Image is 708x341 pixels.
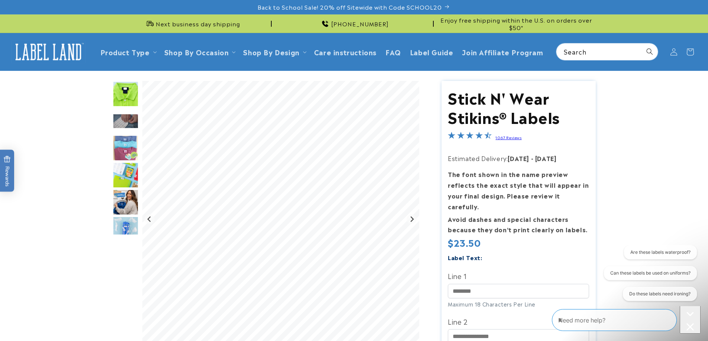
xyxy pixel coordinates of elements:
span: Rewards [4,155,11,186]
div: Go to slide 4 [113,135,139,161]
span: Shop By Occasion [164,47,229,56]
div: Go to slide 3 [113,108,139,134]
a: Product Type [100,47,150,57]
strong: Avoid dashes and special characters because they don’t print clearly on labels. [448,214,588,234]
div: Go to slide 6 [113,189,139,215]
span: 4.7-star overall rating [448,132,492,141]
strong: [DATE] [535,154,557,163]
iframe: Gorgias Floating Chat [552,306,701,334]
button: Search [641,43,658,60]
a: Shop By Design [243,47,299,57]
span: Back to School Sale! 20% off Sitewide with Code SCHOOL20 [258,3,442,11]
div: Announcement [437,14,596,33]
img: Stick N' Wear® Labels - Label Land [113,162,139,188]
span: Label Guide [410,47,453,56]
img: Stick N' Wear® Labels - Label Land [113,189,139,215]
p: Estimated Delivery: [448,153,589,164]
a: Care instructions [310,43,381,60]
div: Announcement [113,14,272,33]
a: Join Affiliate Program [458,43,547,60]
img: Stick N' Wear® Labels - Label Land [113,216,139,242]
span: Care instructions [314,47,376,56]
button: Next slide [407,214,417,224]
div: Maximum 18 Characters Per Line [448,300,589,308]
span: FAQ [385,47,401,56]
img: Stick N' Wear® Labels - Label Land [113,81,139,107]
a: Label Land [9,37,88,66]
span: [PHONE_NUMBER] [331,20,389,27]
div: Go to slide 7 [113,216,139,242]
label: Line 1 [448,270,589,282]
span: Next business day shipping [156,20,240,27]
span: Enjoy free shipping within the U.S. on orders over $50* [437,16,596,31]
label: Label Text: [448,253,482,262]
span: Join Affiliate Program [462,47,543,56]
button: Previous slide [145,214,155,224]
iframe: Gorgias live chat conversation starters [598,245,701,308]
a: 1067 Reviews - open in a new tab [495,135,521,140]
strong: The font shown in the name preview reflects the exact style that will appear in your final design... [448,170,589,210]
h1: Stick N' Wear Stikins® Labels [448,88,589,126]
div: Go to slide 5 [113,162,139,188]
label: Line 2 [448,315,589,327]
img: null [113,114,139,129]
div: Go to slide 2 [113,81,139,107]
strong: - [531,154,534,163]
summary: Product Type [96,43,160,60]
a: Label Guide [405,43,458,60]
img: Stick N' Wear® Labels - Label Land [113,135,139,161]
span: $23.50 [448,236,481,249]
div: Announcement [275,14,434,33]
summary: Shop By Design [239,43,309,60]
a: FAQ [381,43,405,60]
summary: Shop By Occasion [160,43,239,60]
img: Label Land [11,40,85,63]
strong: [DATE] [508,154,529,163]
